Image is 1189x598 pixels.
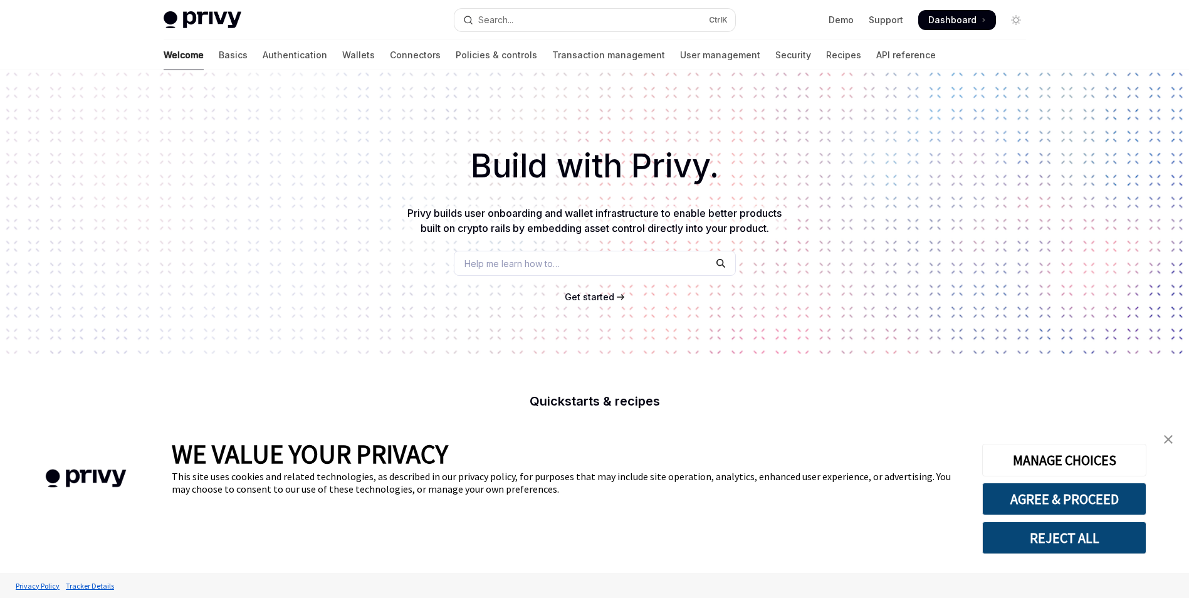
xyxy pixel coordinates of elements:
h2: Quickstarts & recipes [374,395,815,407]
a: Welcome [164,40,204,70]
img: light logo [164,11,241,29]
div: This site uses cookies and related technologies, as described in our privacy policy, for purposes... [172,470,963,495]
a: Wallets [342,40,375,70]
button: MANAGE CHOICES [982,444,1146,476]
a: Demo [829,14,854,26]
a: Privacy Policy [13,575,63,597]
a: Basics [219,40,248,70]
a: Recipes [826,40,861,70]
a: API reference [876,40,936,70]
a: Tracker Details [63,575,117,597]
a: Dashboard [918,10,996,30]
a: Support [869,14,903,26]
a: Security [775,40,811,70]
span: WE VALUE YOUR PRIVACY [172,438,448,470]
span: Help me learn how to… [464,257,560,270]
span: Get started [565,291,614,302]
a: Authentication [263,40,327,70]
button: AGREE & PROCEED [982,483,1146,515]
a: User management [680,40,760,70]
a: Transaction management [552,40,665,70]
img: company logo [19,451,153,506]
a: Connectors [390,40,441,70]
div: Search... [478,13,513,28]
button: Open search [454,9,735,31]
span: Dashboard [928,14,977,26]
img: close banner [1164,435,1173,444]
span: Ctrl K [709,15,728,25]
a: Policies & controls [456,40,537,70]
a: Get started [565,291,614,303]
button: Toggle dark mode [1006,10,1026,30]
button: REJECT ALL [982,522,1146,554]
h1: Build with Privy. [20,142,1169,191]
a: close banner [1156,427,1181,452]
span: Privy builds user onboarding and wallet infrastructure to enable better products built on crypto ... [407,207,782,234]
